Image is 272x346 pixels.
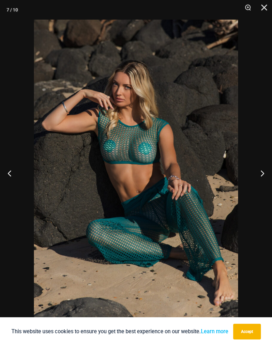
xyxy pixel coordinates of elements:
a: Learn more [201,328,228,335]
p: This website uses cookies to ensure you get the best experience on our website. [11,327,228,336]
button: Accept [233,324,261,339]
div: 7 / 10 [7,5,18,15]
button: Next [248,157,272,189]
img: Show Stopper Jade 366 Top 5007 pants 08 [34,20,238,326]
